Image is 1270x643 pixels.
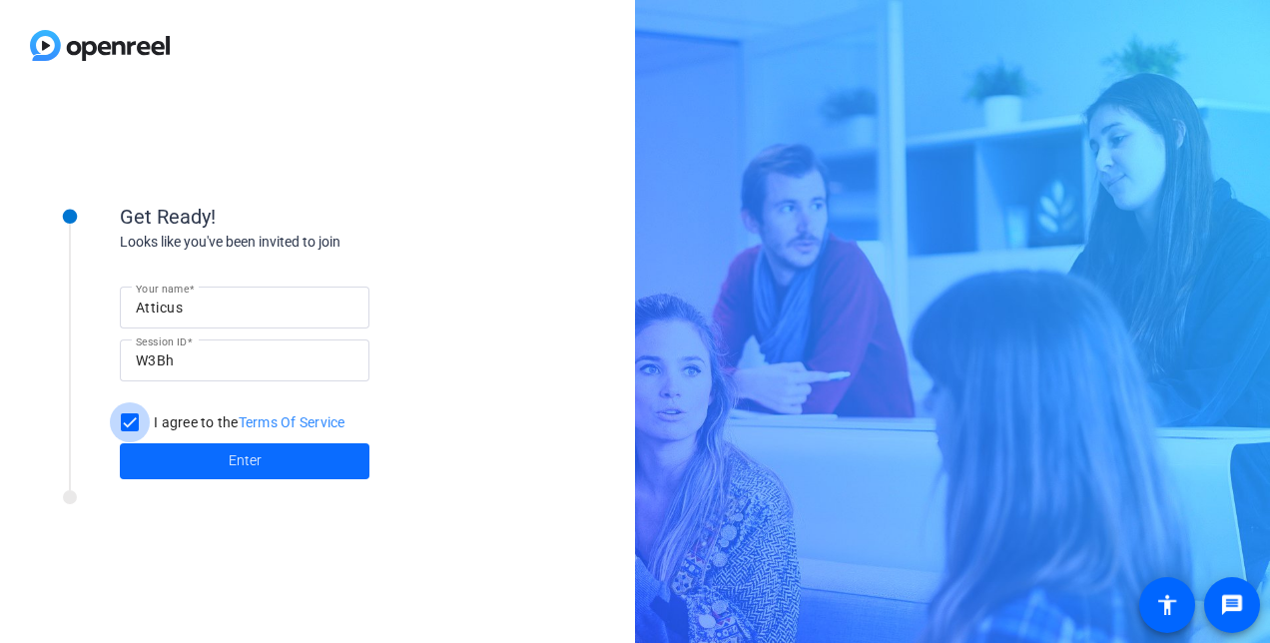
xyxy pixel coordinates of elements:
a: Terms Of Service [239,414,345,430]
mat-label: Session ID [136,335,187,347]
mat-icon: message [1220,593,1244,617]
mat-icon: accessibility [1155,593,1179,617]
mat-label: Your name [136,283,189,295]
div: Get Ready! [120,202,519,232]
div: Looks like you've been invited to join [120,232,519,253]
span: Enter [229,450,262,471]
label: I agree to the [150,412,345,432]
button: Enter [120,443,369,479]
